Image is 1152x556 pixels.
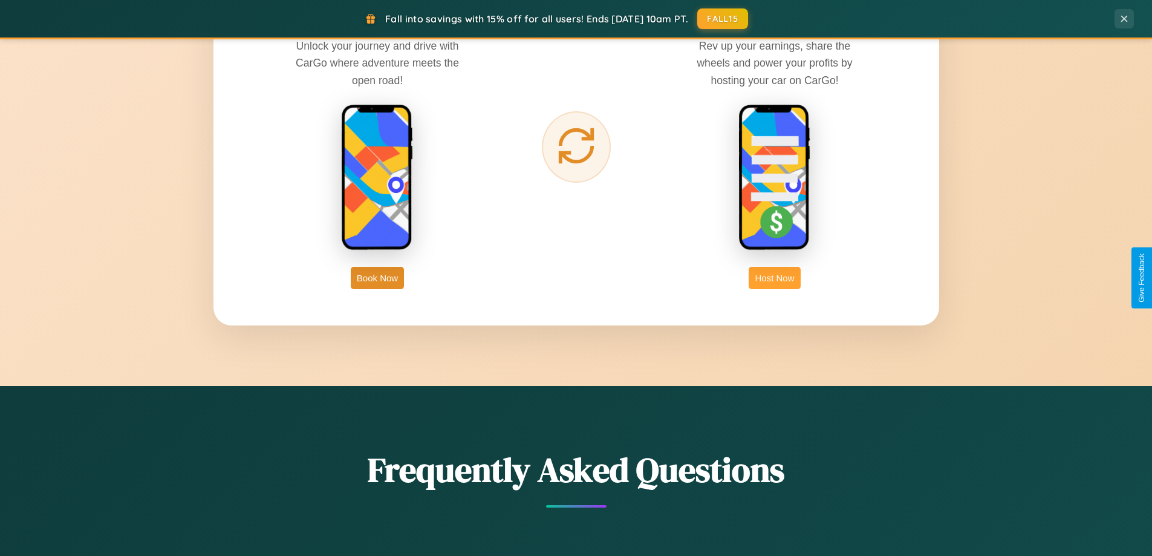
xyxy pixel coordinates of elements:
img: rent phone [341,104,414,252]
div: Give Feedback [1137,253,1146,303]
h2: Frequently Asked Questions [213,446,939,493]
button: FALL15 [697,8,748,29]
button: Host Now [749,267,800,289]
p: Rev up your earnings, share the wheels and power your profits by hosting your car on CarGo! [684,38,865,88]
p: Unlock your journey and drive with CarGo where adventure meets the open road! [287,38,468,88]
button: Book Now [351,267,404,289]
img: host phone [738,104,811,252]
span: Fall into savings with 15% off for all users! Ends [DATE] 10am PT. [385,13,688,25]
